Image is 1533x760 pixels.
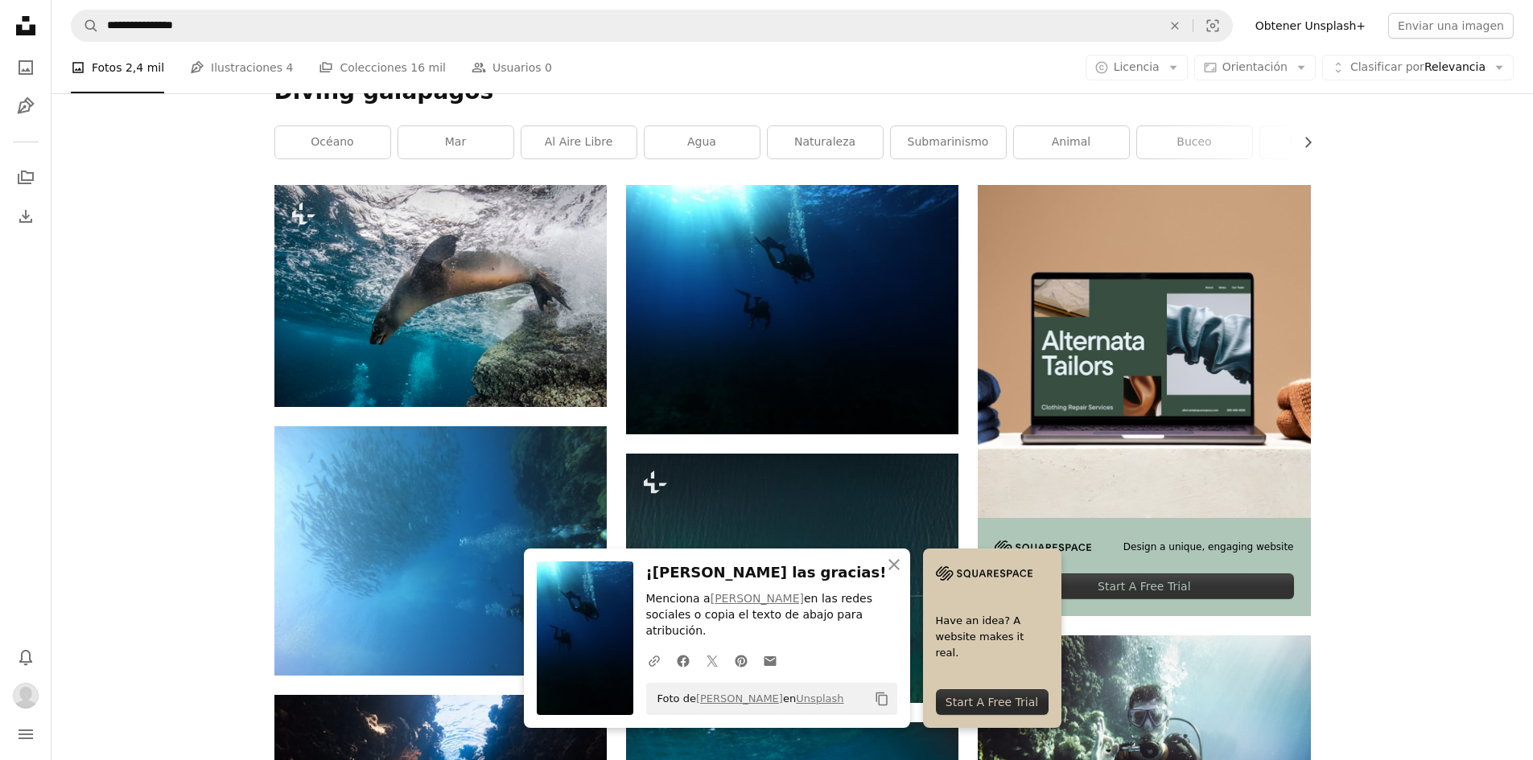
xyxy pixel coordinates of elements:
p: Menciona a en las redes sociales o copia el texto de abajo para atribución. [646,591,897,639]
a: Comparte por correo electrónico [756,644,785,676]
h3: ¡[PERSON_NAME] las gracias! [646,561,897,585]
img: file-1705255347840-230a6ab5bca9image [995,540,1091,554]
a: océano [275,126,390,158]
a: Comparte en Pinterest [727,644,756,676]
a: Inicio — Unsplash [10,10,42,45]
button: Notificaciones [10,641,42,673]
a: naturaleza [768,126,883,158]
img: file-1705255347840-230a6ab5bca9image [936,561,1032,585]
a: Colecciones 16 mil [319,42,446,93]
a: Persona con traje de neopreno negro nadando en el mar [274,543,607,557]
span: Licencia [1114,60,1160,73]
a: Historial de descargas [10,200,42,232]
span: Have an idea? A website makes it real. [936,613,1049,661]
a: Design a unique, engaging websiteStart A Free Trial [978,185,1310,616]
span: Clasificar por [1350,60,1424,73]
a: Agua [645,126,760,158]
button: Menú [10,718,42,750]
a: deportivo [1260,126,1375,158]
a: Comparte en Twitter [698,644,727,676]
button: Borrar [1157,10,1193,41]
div: Start A Free Trial [995,573,1293,599]
button: Enviar una imagen [1388,13,1514,39]
button: Clasificar porRelevancia [1322,55,1514,80]
button: Buscar en Unsplash [72,10,99,41]
button: Orientación [1194,55,1316,80]
div: Start A Free Trial [936,689,1049,715]
a: Buceo para dos personas [626,302,958,317]
span: Foto de en [649,686,844,712]
img: Buceo para dos personas [626,185,958,434]
a: Usuarios 0 [472,42,552,93]
img: Persona con traje de neopreno negro nadando en el mar [274,426,607,676]
a: mar [398,126,513,158]
a: [PERSON_NAME] [711,592,804,605]
img: Avatar del usuario ALEJANDRA REYES [13,683,39,709]
a: Unsplash [796,692,843,705]
a: Ilustraciones [10,90,42,122]
button: Búsqueda visual [1193,10,1232,41]
span: 16 mil [410,59,446,76]
a: animal [1014,126,1129,158]
a: Have an idea? A website makes it real.Start A Free Trial [923,548,1061,728]
img: Un león marino en La Paz, México [274,185,607,406]
span: Orientación [1222,60,1288,73]
img: file-1707885205802-88dd96a21c72image [978,185,1310,517]
a: Colecciones [10,162,42,194]
form: Encuentra imágenes en todo el sitio [71,10,1233,42]
span: 4 [286,59,293,76]
a: Un león marino en La Paz, México [274,289,607,303]
span: Design a unique, engaging website [1123,540,1294,554]
button: Copiar al portapapeles [868,685,896,713]
a: Ilustraciones 4 [190,42,293,93]
img: Una vista aérea de un barco en el agua [626,454,958,703]
a: Comparte en Facebook [669,644,698,676]
span: 0 [545,59,552,76]
span: Relevancia [1350,60,1486,76]
button: Perfil [10,680,42,712]
button: desplazar lista a la derecha [1293,126,1311,158]
a: [PERSON_NAME] [696,692,783,705]
button: Licencia [1086,55,1188,80]
a: submarinismo [891,126,1006,158]
a: Obtener Unsplash+ [1246,13,1375,39]
a: al aire libre [521,126,637,158]
a: buceo [1137,126,1252,158]
a: Fotos [10,51,42,84]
